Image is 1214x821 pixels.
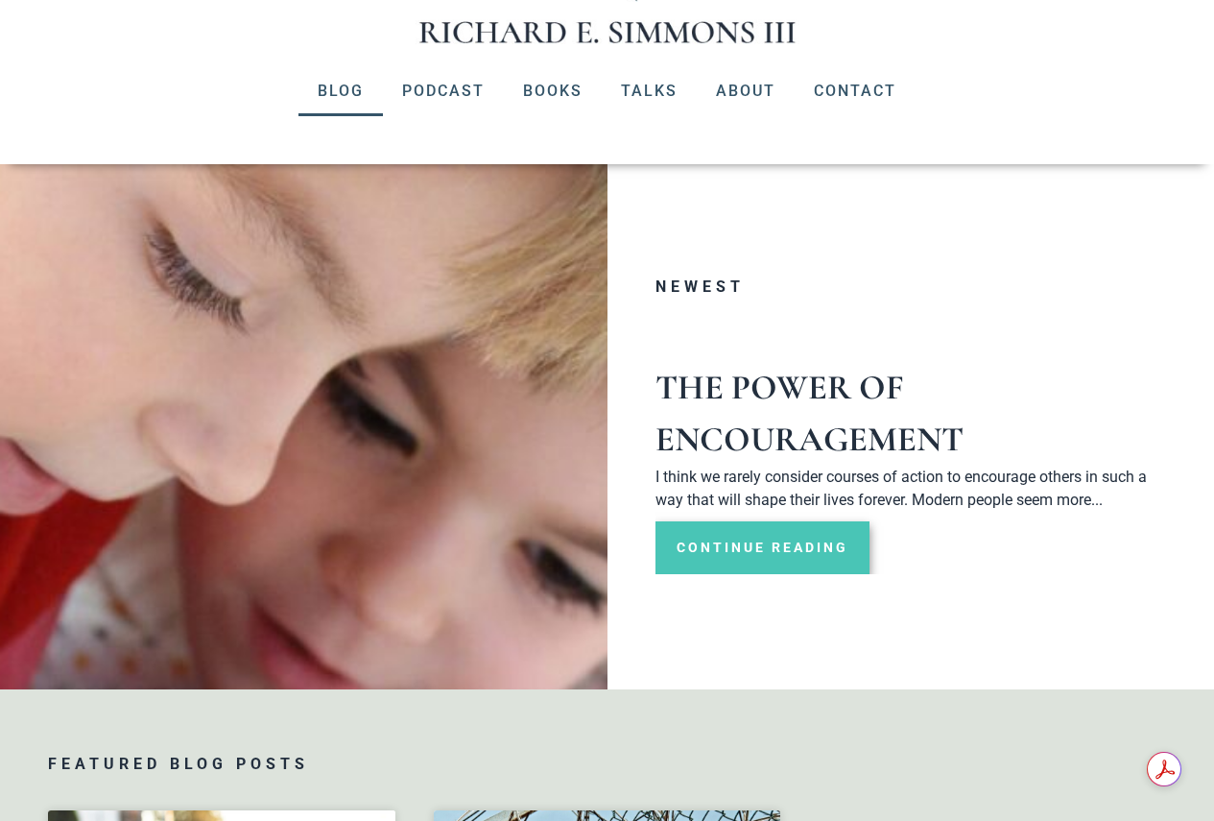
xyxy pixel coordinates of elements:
[655,521,869,574] a: Read more about The Power of Encouragement
[504,66,602,116] a: Books
[383,66,504,116] a: Podcast
[655,466,1177,512] p: I think we rarely consider courses of action to encourage others in such a way that will shape th...
[655,279,1177,295] h3: Newest
[48,757,1166,772] h3: Featured Blog Posts
[602,66,697,116] a: Talks
[298,66,383,116] a: Blog
[795,66,916,116] a: Contact
[697,66,795,116] a: About
[655,367,964,460] a: The Power of Encouragement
